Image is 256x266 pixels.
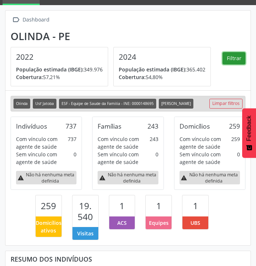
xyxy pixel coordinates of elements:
[119,200,125,212] span: 1
[117,219,127,227] span: ACS
[17,175,24,181] i: warning
[74,150,76,166] div: 0
[33,99,56,109] span: Usf Jatoba
[193,200,198,212] span: 1
[155,150,158,166] div: 0
[78,200,93,222] span: 19.540
[209,99,243,109] a: Limpar filtros
[180,135,231,150] div: Com vínculo com agente de saúde
[149,219,169,227] span: Equipes
[99,175,106,181] i: warning
[159,99,193,109] span: [PERSON_NAME]
[16,150,74,166] div: Sem vínculo com agente de saúde
[156,200,161,212] span: 1
[119,66,205,73] p: 365.402
[119,52,205,62] h4: 2024
[66,122,76,130] div: 737
[242,108,256,158] button: Feedback - Mostrar pesquisa
[16,66,103,73] p: 349.976
[231,135,240,150] div: 259
[11,255,245,263] div: Resumo dos indivíduos
[41,200,56,212] span: 259
[190,219,200,227] span: UBS
[16,122,47,130] div: Indivíduos
[59,99,156,109] span: ESF - Equipe de Saude da Familia - INE: 0000148695
[21,15,51,25] div: Dashboard
[36,219,62,234] span: Domicílios ativos
[119,66,186,73] span: População estimada (IBGE):
[222,52,245,64] button: Filtrar
[68,135,76,150] div: 737
[98,171,158,184] div: Não há nenhuma meta definida
[246,116,252,141] span: Feedback
[180,150,237,166] div: Sem vínculo com agente de saúde
[16,52,103,62] h4: 2022
[150,135,158,150] div: 243
[147,122,158,130] div: 243
[181,175,187,181] i: warning
[119,73,205,81] p: 54,80%
[180,171,240,184] div: Não há nenhuma meta definida
[98,150,155,166] div: Sem vínculo com agente de saúde
[16,73,103,81] p: 57,21%
[16,135,68,150] div: Com vínculo com agente de saúde
[11,30,216,42] div: Olinda - PE
[11,15,21,25] i: 
[77,230,94,237] span: Visitas
[229,122,240,130] div: 259
[237,150,240,166] div: 0
[98,135,149,150] div: Com vínculo com agente de saúde
[16,74,43,81] span: Cobertura:
[16,66,84,73] span: População estimada (IBGE):
[16,171,76,184] div: Não há nenhuma meta definida
[119,74,146,81] span: Cobertura:
[98,122,121,130] div: Famílias
[11,15,51,25] a:  Dashboard
[13,99,30,109] span: Olinda
[180,122,210,130] div: Domicílios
